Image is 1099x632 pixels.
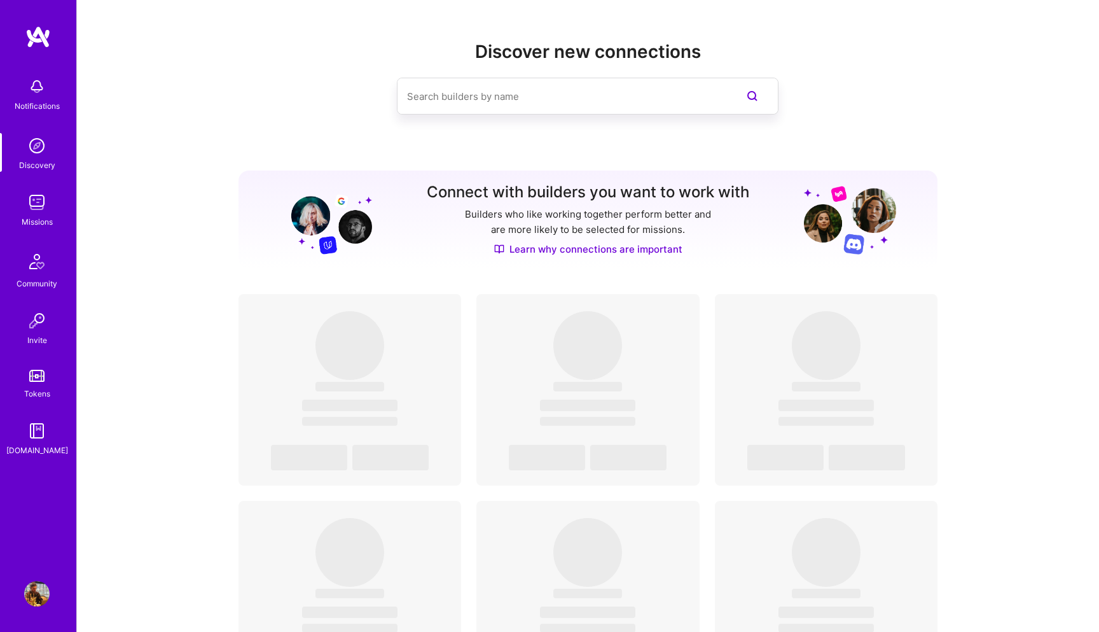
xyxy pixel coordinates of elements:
span: ‌ [271,445,347,470]
span: ‌ [302,417,397,426]
i: icon SearchPurple [745,88,760,104]
img: User Avatar [24,581,50,607]
span: ‌ [778,607,874,618]
span: ‌ [540,417,635,426]
span: ‌ [778,417,874,426]
img: logo [25,25,51,48]
span: ‌ [315,311,384,380]
span: ‌ [315,589,384,598]
span: ‌ [553,518,622,587]
h2: Discover new connections [238,41,938,62]
span: ‌ [553,589,622,598]
div: Discovery [19,158,55,172]
div: Community [17,277,57,290]
span: ‌ [302,607,397,618]
span: ‌ [302,400,397,411]
span: ‌ [792,589,861,598]
span: ‌ [509,445,585,470]
span: ‌ [540,607,635,618]
div: [DOMAIN_NAME] [6,444,68,457]
img: Grow your network [280,185,372,255]
span: ‌ [553,311,622,380]
img: Invite [24,308,50,334]
img: Discover [494,244,504,255]
img: discovery [24,133,50,158]
span: ‌ [590,445,667,470]
div: Invite [27,334,47,347]
span: ‌ [829,445,905,470]
span: ‌ [540,400,635,411]
img: Community [22,246,52,277]
img: bell [24,74,50,99]
img: tokens [29,370,45,382]
a: User Avatar [21,581,53,607]
div: Tokens [24,387,50,400]
span: ‌ [792,518,861,587]
img: Grow your network [804,185,896,255]
p: Builders who like working together perform better and are more likely to be selected for missions. [462,207,714,237]
div: Missions [22,215,53,228]
img: teamwork [24,190,50,215]
a: Learn why connections are important [494,242,682,256]
span: ‌ [792,382,861,391]
span: ‌ [315,518,384,587]
span: ‌ [352,445,429,470]
span: ‌ [747,445,824,470]
input: Search builders by name [407,80,717,113]
span: ‌ [778,400,874,411]
span: ‌ [792,311,861,380]
div: Notifications [15,99,60,113]
span: ‌ [553,382,622,391]
img: guide book [24,418,50,444]
span: ‌ [315,382,384,391]
h3: Connect with builders you want to work with [427,183,749,202]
